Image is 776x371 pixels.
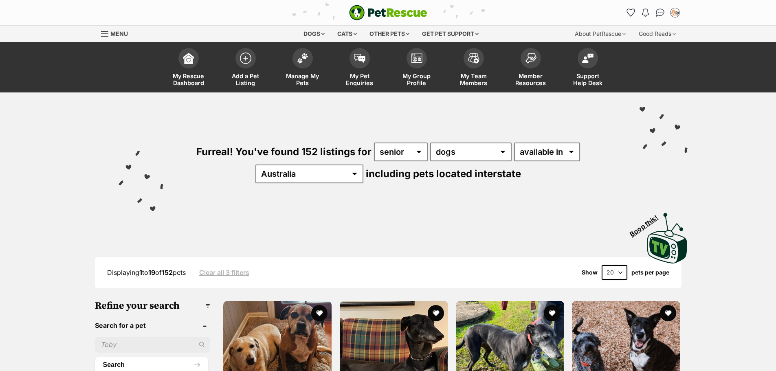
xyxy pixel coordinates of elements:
a: Add a Pet Listing [217,44,274,92]
span: including pets located interstate [366,168,521,180]
span: Add a Pet Listing [227,72,264,86]
span: My Pet Enquiries [341,72,378,86]
img: manage-my-pets-icon-02211641906a0b7f246fdf0571729dbe1e7629f14944591b6c1af311fb30b64b.svg [297,53,308,64]
ul: Account quick links [624,6,681,19]
header: Search for a pet [95,322,211,329]
img: notifications-46538b983faf8c2785f20acdc204bb7945ddae34d4c08c2a6579f10ce5e182be.svg [642,9,648,17]
div: Get pet support [416,26,484,42]
span: Member Resources [512,72,549,86]
span: My Group Profile [398,72,435,86]
span: My Team Members [455,72,492,86]
img: dashboard-icon-eb2f2d2d3e046f16d808141f083e7271f6b2e854fb5c12c21221c1fb7104beca.svg [183,53,194,64]
div: Other pets [364,26,415,42]
span: Boop this! [628,209,666,238]
div: About PetRescue [569,26,631,42]
span: Displaying to of pets [107,268,186,277]
button: My account [668,6,681,19]
strong: 152 [162,268,173,277]
img: help-desk-icon-fdf02630f3aa405de69fd3d07c3f3aa587a6932b1a1747fa1d2bba05be0121f9.svg [582,53,594,63]
button: Notifications [639,6,652,19]
a: My Pet Enquiries [331,44,388,92]
span: Furreal! You've found 152 listings for [196,146,372,158]
div: Dogs [298,26,330,42]
button: favourite [660,305,677,321]
a: Clear all 3 filters [199,269,249,276]
h3: Refine your search [95,300,211,312]
span: Show [582,269,598,276]
label: pets per page [631,269,669,276]
a: Menu [101,26,134,40]
a: Support Help Desk [559,44,616,92]
strong: 1 [139,268,142,277]
img: member-resources-icon-8e73f808a243e03378d46382f2149f9095a855e16c252ad45f914b54edf8863c.svg [525,53,536,64]
div: Cats [332,26,363,42]
input: Toby [95,337,211,352]
div: Good Reads [633,26,681,42]
img: add-pet-listing-icon-0afa8454b4691262ce3f59096e99ab1cd57d4a30225e0717b998d2c9b9846f56.svg [240,53,251,64]
span: My Rescue Dashboard [170,72,207,86]
a: My Group Profile [388,44,445,92]
button: favourite [428,305,444,321]
span: Menu [110,30,128,37]
img: chat-41dd97257d64d25036548639549fe6c8038ab92f7586957e7f3b1b290dea8141.svg [656,9,664,17]
img: Heidi McMahon profile pic [671,9,679,17]
a: My Team Members [445,44,502,92]
a: Favourites [624,6,638,19]
span: Manage My Pets [284,72,321,86]
a: Member Resources [502,44,559,92]
img: team-members-icon-5396bd8760b3fe7c0b43da4ab00e1e3bb1a5d9ba89233759b79545d2d3fc5d0d.svg [468,53,479,64]
img: pet-enquiries-icon-7e3ad2cf08bfb03b45e93fb7055b45f3efa6380592205ae92323e6603595dc1f.svg [354,54,365,63]
a: Boop this! [647,206,688,265]
a: Manage My Pets [274,44,331,92]
img: PetRescue TV logo [647,213,688,263]
button: favourite [544,305,560,321]
span: Support Help Desk [569,72,606,86]
strong: 19 [148,268,155,277]
img: group-profile-icon-3fa3cf56718a62981997c0bc7e787c4b2cf8bcc04b72c1350f741eb67cf2f40e.svg [411,53,422,63]
img: logo-e224e6f780fb5917bec1dbf3a21bbac754714ae5b6737aabdf751b685950b380.svg [349,5,427,20]
a: PetRescue [349,5,427,20]
button: favourite [312,305,328,321]
a: My Rescue Dashboard [160,44,217,92]
a: Conversations [654,6,667,19]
